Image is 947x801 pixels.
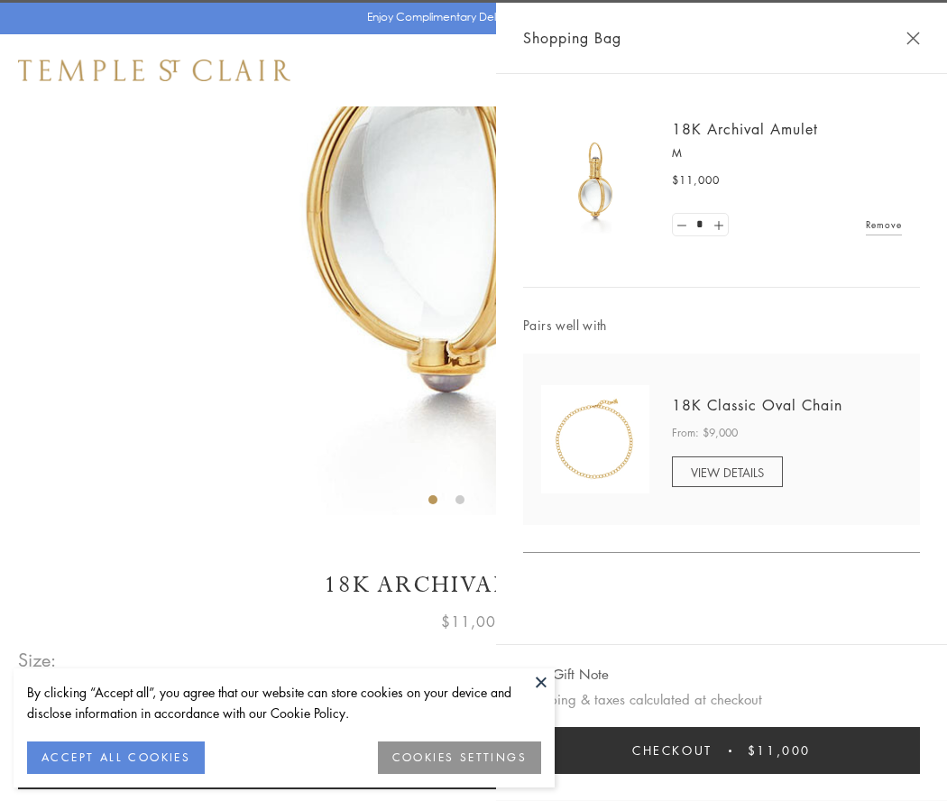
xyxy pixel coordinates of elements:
[709,214,727,236] a: Set quantity to 2
[748,741,811,760] span: $11,000
[672,424,738,442] span: From: $9,000
[691,464,764,481] span: VIEW DETAILS
[673,214,691,236] a: Set quantity to 0
[672,171,720,189] span: $11,000
[866,215,902,235] a: Remove
[672,395,842,415] a: 18K Classic Oval Chain
[441,610,506,633] span: $11,000
[906,32,920,45] button: Close Shopping Bag
[18,569,929,601] h1: 18K Archival Amulet
[18,645,58,675] span: Size:
[367,8,572,26] p: Enjoy Complimentary Delivery & Returns
[523,688,920,711] p: Shipping & taxes calculated at checkout
[541,385,649,493] img: N88865-OV18
[523,663,609,686] button: Add Gift Note
[541,126,649,235] img: 18K Archival Amulet
[378,741,541,774] button: COOKIES SETTINGS
[672,456,783,487] a: VIEW DETAILS
[523,727,920,774] button: Checkout $11,000
[672,119,818,139] a: 18K Archival Amulet
[632,741,713,760] span: Checkout
[672,144,902,162] p: M
[523,315,920,336] span: Pairs well with
[27,741,205,774] button: ACCEPT ALL COOKIES
[18,60,290,81] img: Temple St. Clair
[523,26,621,50] span: Shopping Bag
[27,682,541,723] div: By clicking “Accept all”, you agree that our website can store cookies on your device and disclos...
